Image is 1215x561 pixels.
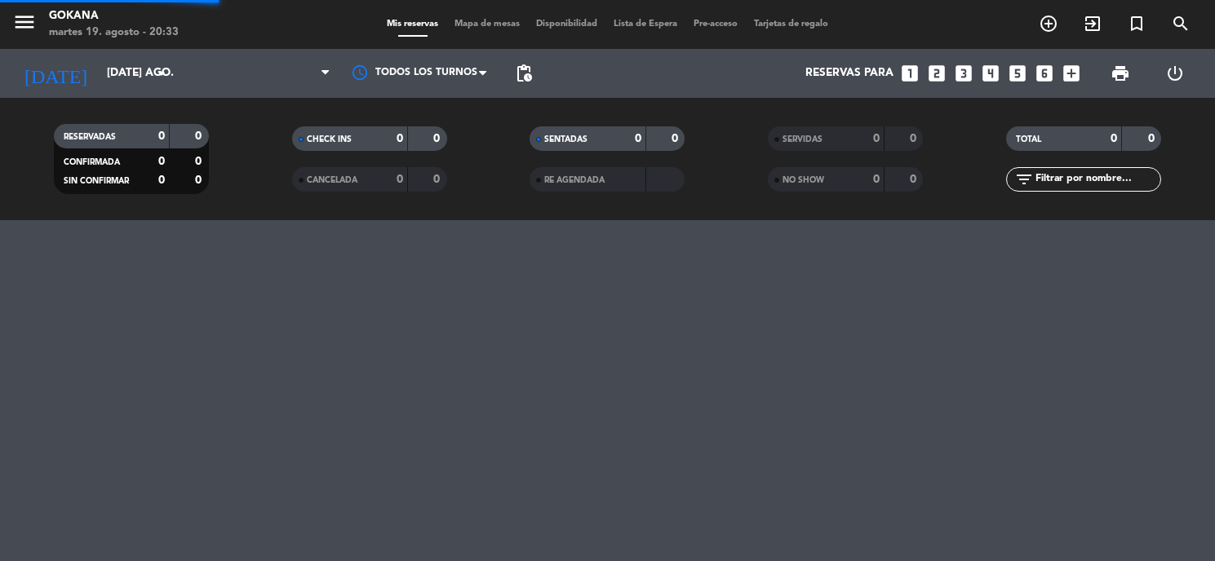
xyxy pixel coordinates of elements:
[1061,63,1082,84] i: add_box
[746,20,836,29] span: Tarjetas de regalo
[1171,14,1191,33] i: search
[544,135,588,144] span: SENTADAS
[873,133,880,144] strong: 0
[379,20,446,29] span: Mis reservas
[899,63,920,84] i: looks_one
[1083,14,1102,33] i: exit_to_app
[1148,133,1158,144] strong: 0
[12,10,37,34] i: menu
[635,133,641,144] strong: 0
[49,8,179,24] div: GOKANA
[1111,133,1117,144] strong: 0
[672,133,681,144] strong: 0
[544,176,605,184] span: RE AGENDADA
[195,130,205,142] strong: 0
[805,67,894,80] span: Reservas para
[873,174,880,185] strong: 0
[1165,64,1185,83] i: power_settings_new
[1007,63,1028,84] i: looks_5
[1111,64,1130,83] span: print
[397,133,403,144] strong: 0
[980,63,1001,84] i: looks_4
[158,156,165,167] strong: 0
[195,156,205,167] strong: 0
[605,20,685,29] span: Lista de Espera
[1039,14,1058,33] i: add_circle_outline
[433,133,443,144] strong: 0
[158,174,165,186] strong: 0
[307,135,352,144] span: CHECK INS
[307,176,357,184] span: CANCELADA
[64,177,129,185] span: SIN CONFIRMAR
[910,174,920,185] strong: 0
[195,174,205,186] strong: 0
[64,158,120,166] span: CONFIRMADA
[446,20,528,29] span: Mapa de mesas
[1148,49,1203,98] div: LOG OUT
[158,130,165,142] strong: 0
[685,20,746,29] span: Pre-acceso
[783,135,823,144] span: SERVIDAS
[12,10,37,40] button: menu
[12,55,99,91] i: [DATE]
[152,64,171,83] i: arrow_drop_down
[1014,170,1034,189] i: filter_list
[433,174,443,185] strong: 0
[1016,135,1041,144] span: TOTAL
[1127,14,1146,33] i: turned_in_not
[49,24,179,41] div: martes 19. agosto - 20:33
[910,133,920,144] strong: 0
[64,133,116,141] span: RESERVADAS
[953,63,974,84] i: looks_3
[926,63,947,84] i: looks_two
[1034,63,1055,84] i: looks_6
[397,174,403,185] strong: 0
[783,176,824,184] span: NO SHOW
[1034,170,1160,188] input: Filtrar por nombre...
[528,20,605,29] span: Disponibilidad
[514,64,534,83] span: pending_actions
